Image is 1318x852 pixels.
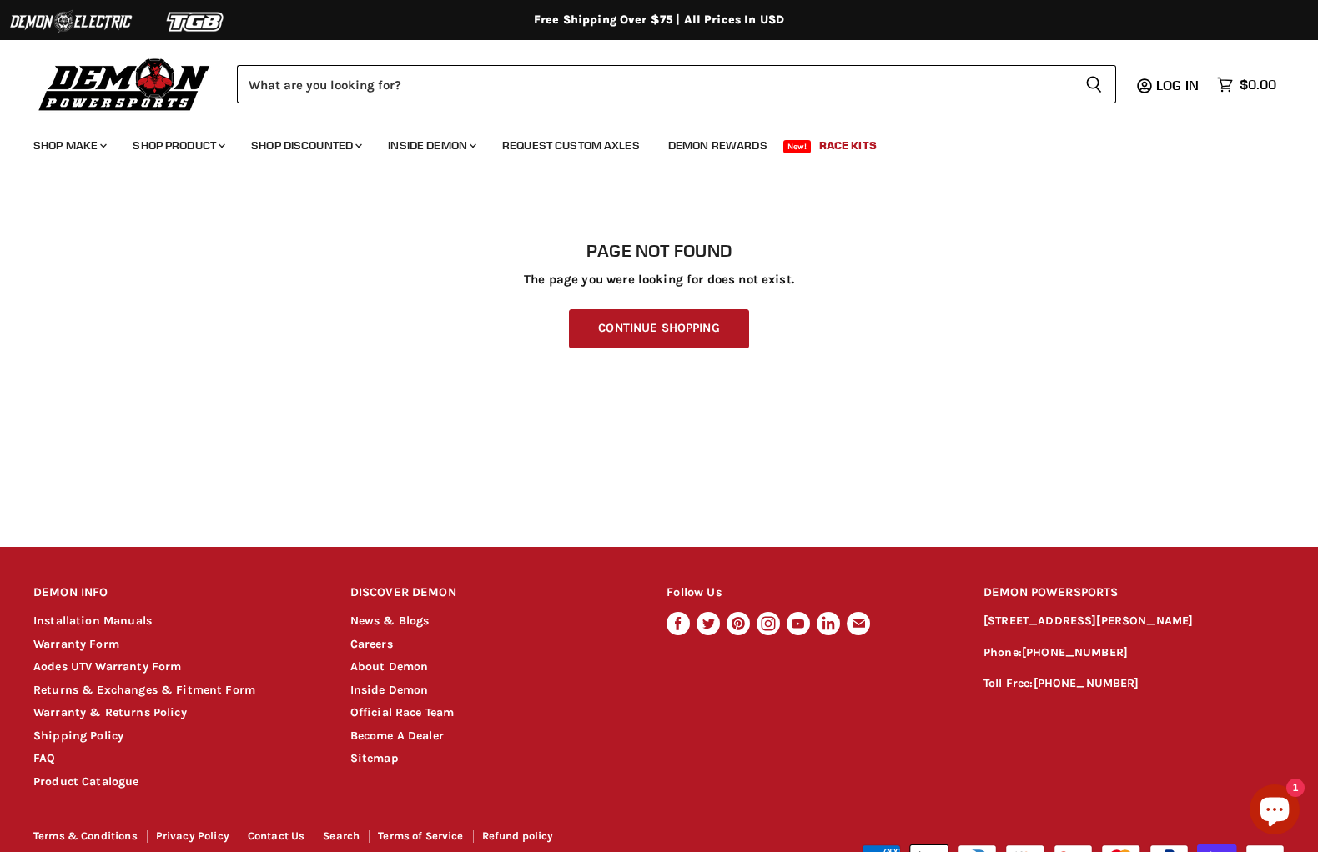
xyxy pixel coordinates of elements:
[33,659,181,674] a: Aodes UTV Warranty Form
[323,829,360,842] a: Search
[239,128,372,163] a: Shop Discounted
[656,128,780,163] a: Demon Rewards
[1022,645,1128,659] a: [PHONE_NUMBER]
[350,705,455,719] a: Official Race Team
[667,574,952,613] h2: Follow Us
[350,614,430,628] a: News & Blogs
[983,574,1285,613] h2: DEMON POWERSPORTS
[807,128,889,163] a: Race Kits
[482,829,554,842] a: Refund policy
[983,674,1285,694] p: Toll Free:
[33,241,1285,261] h1: Page not found
[33,273,1285,287] p: The page you were looking for does not exist.
[33,774,139,789] a: Product Catalogue
[350,729,444,743] a: Become A Dealer
[33,683,255,697] a: Returns & Exchanges & Fitment Form
[33,729,123,743] a: Shipping Policy
[375,128,486,163] a: Inside Demon
[569,309,748,348] a: Continue Shopping
[1209,73,1285,97] a: $0.00
[1156,77,1199,93] span: Log in
[156,829,229,842] a: Privacy Policy
[378,829,463,842] a: Terms of Service
[490,128,652,163] a: Request Custom Axles
[1034,676,1139,690] a: [PHONE_NUMBER]
[350,574,636,613] h2: DISCOVER DEMON
[33,830,664,848] nav: Footer
[120,128,235,163] a: Shop Product
[21,128,117,163] a: Shop Make
[33,54,216,113] img: Demon Powersports
[350,751,399,765] a: Sitemap
[33,705,187,719] a: Warranty & Returns Policy
[33,829,138,842] a: Terms & Conditions
[33,574,319,613] h2: DEMON INFO
[350,659,429,674] a: About Demon
[248,829,305,842] a: Contact Us
[1072,65,1116,103] button: Search
[33,614,152,628] a: Installation Manuals
[33,637,119,651] a: Warranty Form
[1240,77,1276,93] span: $0.00
[350,637,393,651] a: Careers
[983,644,1285,663] p: Phone:
[237,65,1116,103] form: Product
[237,65,1072,103] input: Search
[1149,78,1209,93] a: Log in
[133,6,259,38] img: TGB Logo 2
[783,140,812,153] span: New!
[350,683,429,697] a: Inside Demon
[21,122,1272,163] ul: Main menu
[8,6,133,38] img: Demon Electric Logo 2
[1245,784,1305,839] inbox-online-store-chat: Shopify online store chat
[33,751,55,765] a: FAQ
[983,612,1285,631] p: [STREET_ADDRESS][PERSON_NAME]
